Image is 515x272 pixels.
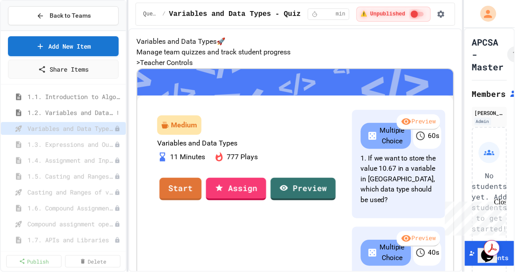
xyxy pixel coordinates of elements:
[471,4,499,24] div: My Account
[380,242,405,263] p: Multiple Choice
[27,172,114,181] span: 1.5. Casting and Ranges of Values
[206,178,266,200] a: Assign
[65,255,120,268] a: Delete
[27,124,114,133] span: Variables and Data Types - Quiz
[271,178,336,200] a: Preview
[6,255,62,268] a: Publish
[169,9,301,19] span: Variables and Data Types - Quiz
[170,152,205,162] p: 11 Minutes
[27,235,114,245] span: 1.7. APIs and Libraries
[136,36,454,47] h4: Variables and Data Types 🚀
[8,6,119,25] button: Back to Teams
[8,36,119,56] a: Add New Item
[114,142,120,148] div: Unpublished
[380,126,405,146] p: Multiple Choice
[114,126,120,132] div: Unpublished
[136,57,454,68] h5: > Teacher Controls
[114,221,120,227] div: Unpublished
[27,203,114,213] span: 1.6. Compound Assignment Operators
[114,237,120,243] div: Unpublished
[163,11,166,18] span: /
[114,205,120,211] div: Unpublished
[397,114,441,130] div: Preview
[472,88,506,100] h2: Members
[475,118,492,125] div: Admin
[336,11,345,18] span: min
[472,170,507,234] p: No students yet. Add students to get started!
[478,237,506,263] iframe: chat widget
[159,178,201,200] a: Start
[356,7,431,22] div: ⚠️ Students cannot see this content! Click the toggle to publish it and make it visible to your c...
[360,11,406,18] span: ⚠️ Unpublished
[27,92,122,101] span: 1.1. Introduction to Algorithms, Programming, and Compilers
[113,108,122,117] button: More options
[114,173,120,180] div: Unpublished
[361,153,437,206] p: 1. If we want to store the value 10.67 in a variable in [GEOGRAPHIC_DATA], which data type should...
[227,152,258,162] p: 777 Plays
[4,4,61,56] div: Chat with us now!Close
[472,36,504,73] h1: APCSA - Master
[27,188,114,197] span: Casting and Ranges of variables - Quiz
[171,120,197,130] div: Medium
[114,157,120,164] div: Unpublished
[428,131,439,142] p: 60 s
[27,108,113,117] span: 1.2. Variables and Data Types
[475,109,505,117] div: [PERSON_NAME]
[50,11,91,20] span: Back to Teams
[441,198,506,236] iframe: chat widget
[114,189,120,195] div: Unpublished
[397,231,441,247] div: Preview
[8,60,119,79] a: Share Items
[27,140,114,149] span: 1.3. Expressions and Output [New]
[157,139,336,147] p: Variables and Data Types
[136,47,454,57] p: Manage team quizzes and track student progress
[428,248,439,258] p: 40 s
[27,156,114,165] span: 1.4. Assignment and Input
[27,219,114,229] span: Compound assignment operators - Quiz
[143,11,159,18] span: Quest 1: Using Objects and Methods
